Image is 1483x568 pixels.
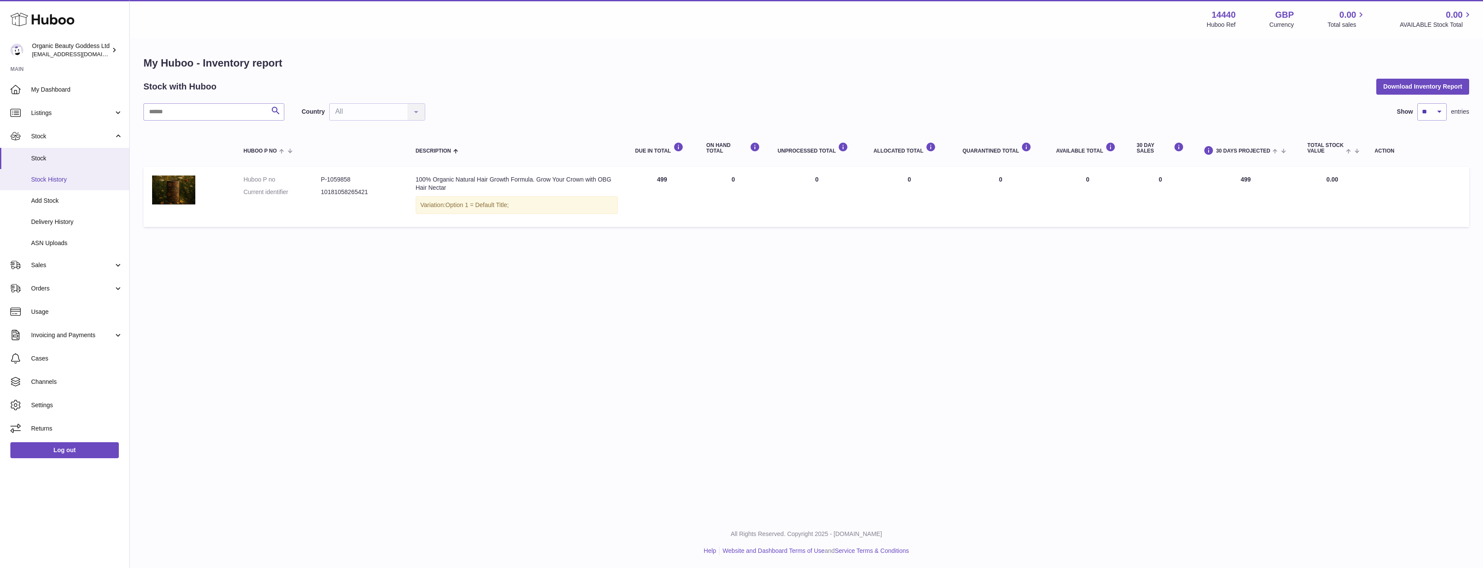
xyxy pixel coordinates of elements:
[835,547,909,554] a: Service Terms & Conditions
[1270,21,1294,29] div: Currency
[719,547,909,555] li: and
[1275,9,1294,21] strong: GBP
[1047,167,1128,227] td: 0
[321,188,398,196] dd: 10181058265421
[1451,108,1469,116] span: entries
[999,176,1002,183] span: 0
[416,196,618,214] div: Variation:
[31,284,114,293] span: Orders
[31,218,123,226] span: Delivery History
[704,547,716,554] a: Help
[143,56,1469,70] h1: My Huboo - Inventory report
[865,167,954,227] td: 0
[31,261,114,269] span: Sales
[1137,142,1184,154] div: 30 DAY SALES
[31,354,123,363] span: Cases
[1308,143,1344,154] span: Total stock value
[152,176,195,204] img: product image
[243,148,277,154] span: Huboo P no
[706,142,761,154] div: ON HAND Total
[1327,9,1366,29] a: 0.00 Total sales
[243,188,321,196] dt: Current identifier
[1376,79,1469,94] button: Download Inventory Report
[416,176,618,192] div: 100% Organic Natural Hair Growth Formula. Grow Your Crown with OBG Hair Nectar
[1327,176,1338,183] span: 0.00
[31,197,123,205] span: Add Stock
[143,81,216,93] h2: Stock with Huboo
[31,331,114,339] span: Invoicing and Payments
[1327,21,1366,29] span: Total sales
[137,530,1476,538] p: All Rights Reserved. Copyright 2025 - [DOMAIN_NAME]
[31,154,123,163] span: Stock
[1207,21,1236,29] div: Huboo Ref
[416,148,451,154] span: Description
[32,51,127,57] span: [EMAIL_ADDRESS][DOMAIN_NAME]
[32,42,110,58] div: Organic Beauty Goddess Ltd
[243,176,321,184] dt: Huboo P no
[1397,108,1413,116] label: Show
[777,142,856,154] div: UNPROCESSED Total
[627,167,698,227] td: 499
[31,109,114,117] span: Listings
[31,424,123,433] span: Returns
[873,142,945,154] div: ALLOCATED Total
[31,239,123,247] span: ASN Uploads
[1446,9,1463,21] span: 0.00
[1400,9,1473,29] a: 0.00 AVAILABLE Stock Total
[1056,142,1120,154] div: AVAILABLE Total
[31,176,123,184] span: Stock History
[10,44,23,57] img: info@organicbeautygoddess.com
[446,201,509,208] span: Option 1 = Default Title;
[1375,148,1461,154] div: Action
[1216,148,1270,154] span: 30 DAYS PROJECTED
[31,401,123,409] span: Settings
[769,167,865,227] td: 0
[722,547,824,554] a: Website and Dashboard Terms of Use
[321,176,398,184] dd: P-1059858
[10,442,119,458] a: Log out
[962,142,1039,154] div: QUARANTINED Total
[1212,9,1236,21] strong: 14440
[1193,167,1298,227] td: 499
[31,308,123,316] span: Usage
[698,167,769,227] td: 0
[1400,21,1473,29] span: AVAILABLE Stock Total
[31,86,123,94] span: My Dashboard
[1128,167,1193,227] td: 0
[1340,9,1356,21] span: 0.00
[31,378,123,386] span: Channels
[31,132,114,140] span: Stock
[635,142,689,154] div: DUE IN TOTAL
[302,108,325,116] label: Country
